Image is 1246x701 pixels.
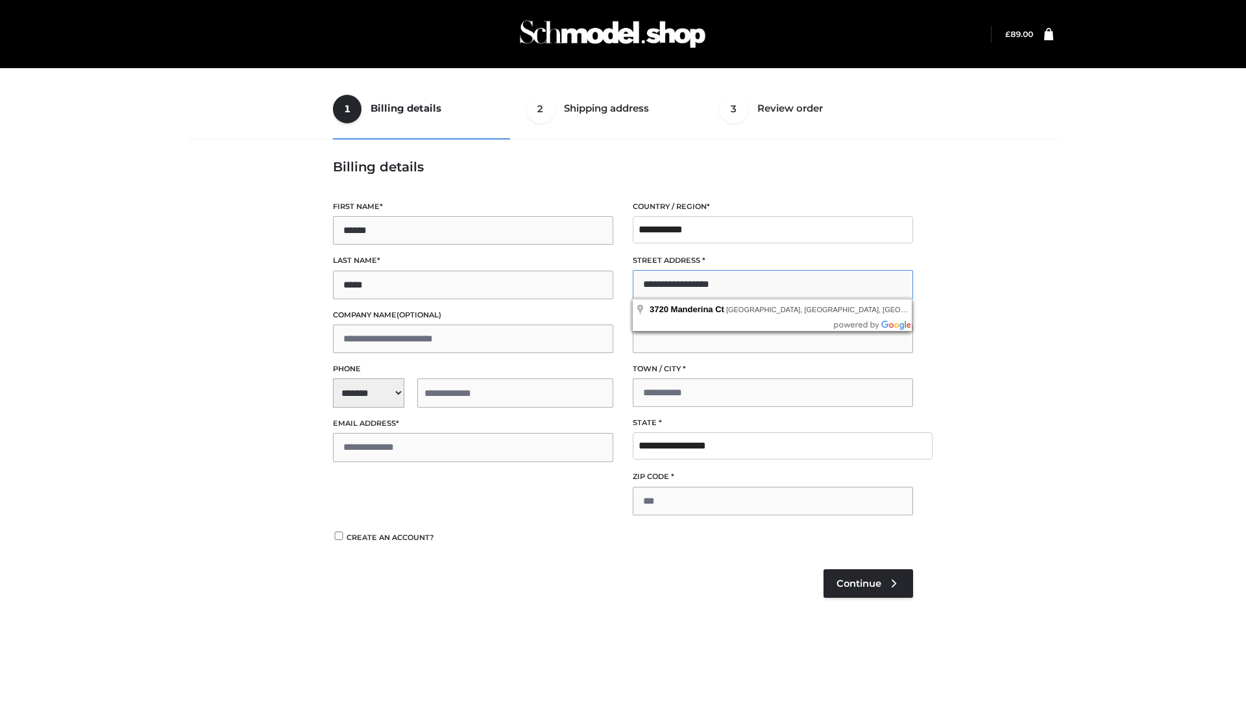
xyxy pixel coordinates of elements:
[650,304,668,314] span: 3720
[726,306,957,314] span: [GEOGRAPHIC_DATA], [GEOGRAPHIC_DATA], [GEOGRAPHIC_DATA]
[671,304,724,314] span: Manderina Ct
[333,159,913,175] h3: Billing details
[633,201,913,213] label: Country / Region
[333,532,345,540] input: Create an account?
[333,363,613,375] label: Phone
[633,417,913,429] label: State
[333,254,613,267] label: Last name
[1005,29,1033,39] bdi: 89.00
[515,8,710,60] img: Schmodel Admin 964
[333,201,613,213] label: First name
[633,254,913,267] label: Street address
[333,309,613,321] label: Company name
[1005,29,1010,39] span: £
[837,578,881,589] span: Continue
[1005,29,1033,39] a: £89.00
[333,417,613,430] label: Email address
[397,310,441,319] span: (optional)
[347,533,434,542] span: Create an account?
[824,569,913,598] a: Continue
[633,363,913,375] label: Town / City
[633,471,913,483] label: ZIP Code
